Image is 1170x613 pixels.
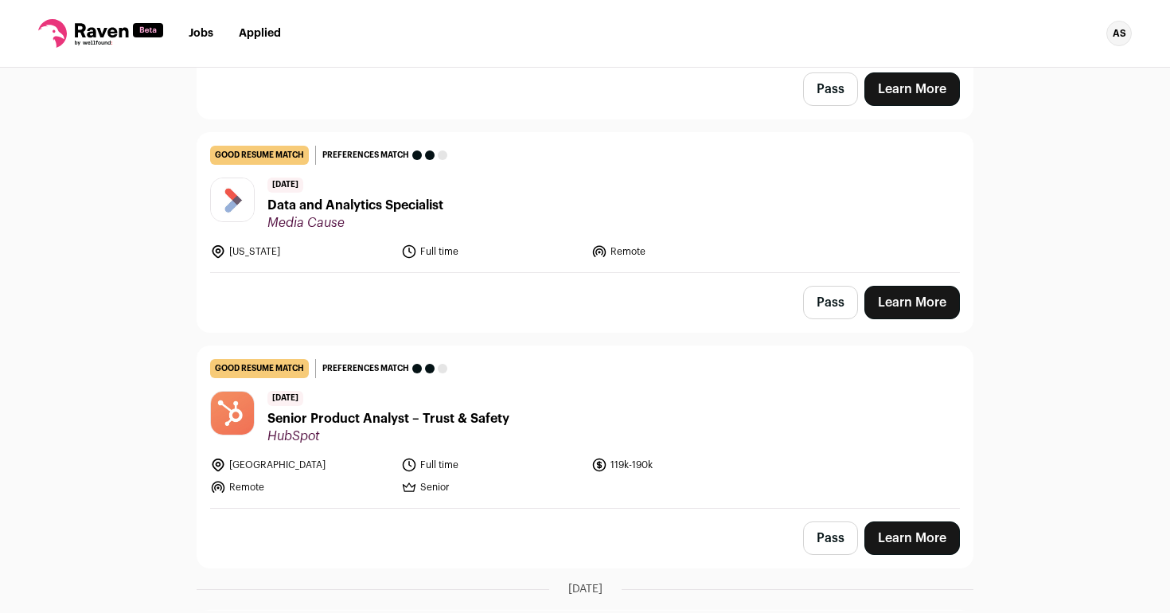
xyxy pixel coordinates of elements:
a: Learn More [864,286,960,319]
button: Pass [803,72,858,106]
a: Learn More [864,521,960,555]
a: Jobs [189,28,213,39]
span: [DATE] [267,178,303,193]
img: 3ee9f8a2142314be27f36a02ee5ee025095d92538f3d9f94fb2c8442365fd4d0.jpg [211,392,254,435]
span: HubSpot [267,428,509,444]
span: [DATE] [568,581,603,597]
li: Remote [591,244,773,260]
img: 929f7e17a52b74f09eee9cfd03edea2b98efa692d747e1fbb8cf634247277444.jpg [211,178,254,222]
li: Senior [401,479,583,495]
span: [DATE] [267,391,303,406]
li: Full time [401,457,583,473]
span: Preferences match [322,147,409,163]
div: AS [1106,21,1132,46]
span: Senior Product Analyst – Trust & Safety [267,409,509,428]
span: Data and Analytics Specialist [267,196,443,215]
a: good resume match Preferences match [DATE] Data and Analytics Specialist Media Cause [US_STATE] F... [197,133,973,272]
li: Remote [210,479,392,495]
div: good resume match [210,146,309,165]
span: Media Cause [267,215,443,231]
button: Open dropdown [1106,21,1132,46]
span: Preferences match [322,361,409,377]
a: Applied [239,28,281,39]
li: [US_STATE] [210,244,392,260]
button: Pass [803,286,858,319]
a: good resume match Preferences match [DATE] Senior Product Analyst – Trust & Safety HubSpot [GEOGR... [197,346,973,508]
a: Learn More [864,72,960,106]
div: good resume match [210,359,309,378]
li: Full time [401,244,583,260]
button: Pass [803,521,858,555]
li: 119k-190k [591,457,773,473]
li: [GEOGRAPHIC_DATA] [210,457,392,473]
